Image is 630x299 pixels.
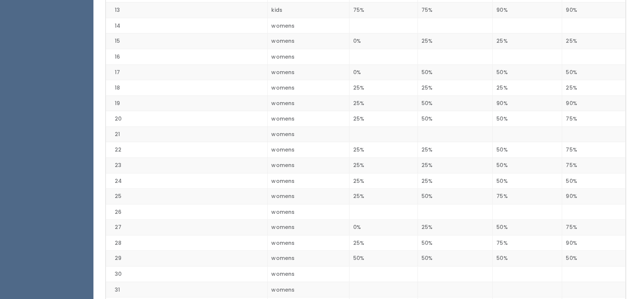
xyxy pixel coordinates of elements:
[486,174,555,190] td: 50%
[486,36,555,52] td: 25%
[412,190,486,205] td: 50%
[264,159,345,174] td: womens
[486,251,555,267] td: 50%
[345,236,412,251] td: 25%
[264,98,345,113] td: womens
[264,267,345,282] td: womens
[555,220,618,236] td: 75%
[555,159,618,174] td: 75%
[104,205,264,220] td: 26
[412,144,486,159] td: 25%
[345,67,412,83] td: 0%
[412,6,486,21] td: 75%
[486,220,555,236] td: 50%
[104,282,264,297] td: 31
[264,128,345,144] td: womens
[345,251,412,267] td: 50%
[104,36,264,52] td: 15
[345,36,412,52] td: 0%
[104,52,264,67] td: 16
[104,174,264,190] td: 24
[412,36,486,52] td: 25%
[104,113,264,129] td: 20
[486,159,555,174] td: 50%
[264,236,345,251] td: womens
[412,220,486,236] td: 25%
[104,159,264,174] td: 23
[264,52,345,67] td: womens
[555,83,618,98] td: 25%
[104,67,264,83] td: 17
[345,98,412,113] td: 25%
[264,174,345,190] td: womens
[412,251,486,267] td: 50%
[264,6,345,21] td: kids
[104,21,264,36] td: 14
[264,113,345,129] td: womens
[412,159,486,174] td: 25%
[412,67,486,83] td: 50%
[104,236,264,251] td: 28
[555,113,618,129] td: 75%
[104,6,264,21] td: 13
[345,6,412,21] td: 75%
[264,67,345,83] td: womens
[345,220,412,236] td: 0%
[555,174,618,190] td: 50%
[555,236,618,251] td: 90%
[486,236,555,251] td: 75%
[345,144,412,159] td: 25%
[345,113,412,129] td: 25%
[486,190,555,205] td: 75%
[264,144,345,159] td: womens
[104,267,264,282] td: 30
[104,128,264,144] td: 21
[104,190,264,205] td: 25
[412,98,486,113] td: 50%
[264,205,345,220] td: womens
[412,236,486,251] td: 50%
[345,83,412,98] td: 25%
[345,190,412,205] td: 25%
[412,83,486,98] td: 25%
[104,251,264,267] td: 29
[555,98,618,113] td: 90%
[555,144,618,159] td: 75%
[264,251,345,267] td: womens
[104,144,264,159] td: 22
[555,67,618,83] td: 50%
[264,21,345,36] td: womens
[555,190,618,205] td: 90%
[412,113,486,129] td: 50%
[104,98,264,113] td: 19
[486,67,555,83] td: 50%
[486,83,555,98] td: 25%
[104,83,264,98] td: 18
[555,251,618,267] td: 50%
[264,190,345,205] td: womens
[264,83,345,98] td: womens
[486,144,555,159] td: 50%
[486,98,555,113] td: 90%
[555,6,618,21] td: 90%
[345,174,412,190] td: 25%
[486,6,555,21] td: 90%
[486,113,555,129] td: 50%
[104,220,264,236] td: 27
[412,174,486,190] td: 25%
[264,36,345,52] td: womens
[264,220,345,236] td: womens
[555,36,618,52] td: 25%
[345,159,412,174] td: 25%
[264,282,345,297] td: womens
